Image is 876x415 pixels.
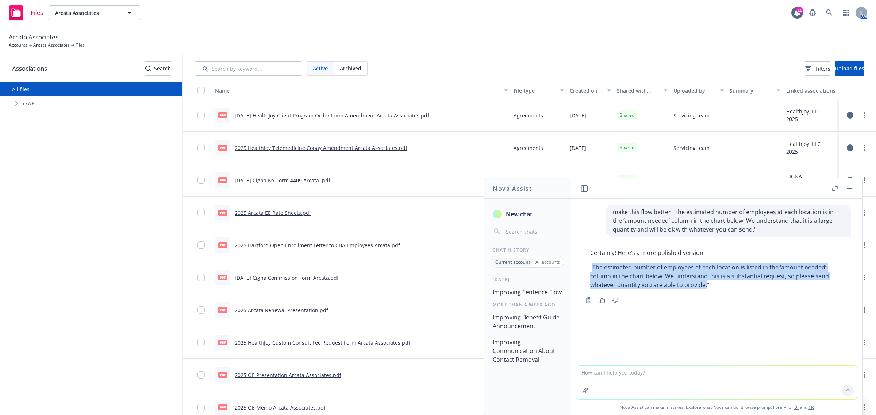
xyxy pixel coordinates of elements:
[860,371,869,379] a: more
[235,209,311,216] a: 2025 Arcata EE Rate Sheets.pdf
[490,286,565,299] button: Improving Sentence Flow
[535,259,560,265] p: All accounts
[493,184,532,193] h1: Nova Assist
[570,112,586,119] span: [DATE]
[212,82,511,99] button: Name
[671,82,727,99] button: Uploaded by
[218,404,227,410] span: pdf
[860,241,869,249] a: more
[860,273,869,282] a: more
[860,176,869,185] a: more
[504,210,532,218] span: New chat
[808,404,814,410] a: TR
[860,111,869,120] a: more
[786,148,821,155] div: 2025
[197,177,205,184] input: Toggle Row Selected
[218,242,227,248] span: pdf
[835,65,864,72] span: Upload files
[786,115,821,123] div: 2025
[235,177,330,184] a: [DATE] Cigna NY Form 4409 Arcata .pdf
[860,208,869,217] a: more
[235,372,341,379] a: 2025 OE Presentation Arcata Associates.pdf
[313,65,328,72] span: Active
[786,87,837,94] div: Linked associations
[197,404,205,411] input: Toggle Row Selected
[590,263,844,289] p: "The estimated number of employees at each location is listed in the ‘amount needed’ column in th...
[49,5,140,20] button: Arcata Associates
[613,207,844,234] p: make this flow better "The estimated number of employees at each location is in the ‘amount neede...
[514,87,556,94] div: File type
[218,177,227,183] span: pdf
[235,339,410,346] a: 2025 HealthJoy Custom Consult Fee Request Form Arcata Associates.pdf
[197,339,205,346] input: Toggle Row Selected
[796,7,803,13] div: 11
[145,61,171,76] button: SearchSearch
[22,101,35,106] span: Year
[805,65,830,73] span: Filters
[495,259,530,265] p: Current account
[609,295,621,305] button: Thumbs down
[235,307,328,314] a: 2025 Arcata Renewal Presentation.pdf
[215,87,500,94] div: Name
[197,209,205,216] input: Toggle Row Selected
[805,61,830,76] button: Filters
[235,404,326,411] a: 2025 OE Memo Arcata Associates.pdf
[822,5,837,20] a: Search
[6,3,46,23] a: Files
[235,274,339,281] a: [DATE] Cigna Commission Form Arcata.pdf
[514,144,543,152] span: Agreements
[614,82,671,99] button: Shared with client
[860,306,869,314] a: more
[860,338,869,347] a: more
[197,241,205,249] input: Toggle Row Selected
[31,10,43,16] span: Files
[570,144,586,152] span: [DATE]
[620,144,634,151] span: Shared
[590,248,844,257] p: Certainly! Here’s a more polished version:
[504,226,562,237] input: Search chats
[839,5,853,20] a: Switch app
[235,112,429,119] a: [DATE] HealthJoy Client Program Order Form Amendment Arcata Associates.pdf
[340,65,361,72] span: Archived
[786,108,821,115] div: HealthJoy, LLC
[574,400,860,415] span: Nova Assist can make mistakes. Explore what Nova can do: Browse prompt library for and
[197,112,205,119] input: Toggle Row Selected
[673,144,710,152] span: Servicing team
[195,61,302,76] input: Search by keyword...
[730,87,772,94] div: Summary
[197,371,205,379] input: Toggle Row Selected
[585,297,592,303] svg: Copy to clipboard
[9,42,27,49] a: Accounts
[860,143,869,152] a: more
[0,96,182,111] div: Tree Example
[145,66,151,71] svg: Search
[673,177,710,184] span: Servicing team
[33,42,70,49] a: Arcata Associates
[673,87,716,94] div: Uploaded by
[197,274,205,281] input: Toggle Row Selected
[570,177,586,184] span: [DATE]
[835,61,864,76] button: Upload files
[794,404,799,410] a: BI
[218,275,227,280] span: pdf
[484,247,571,253] div: Chat History
[55,9,118,17] span: Arcata Associates
[76,42,85,49] span: Files
[235,144,407,151] a: 2025 HealthJoy Telemedicine Copay Amendment Arcata Associates.pdf
[786,140,821,148] div: HealthJoy, LLC
[484,276,571,283] div: [DATE]
[815,65,830,73] span: Filters
[218,112,227,118] span: pdf
[490,207,565,221] button: New chat
[805,5,820,20] a: Report a Bug
[12,64,47,73] span: Associations
[218,210,227,215] span: pdf
[511,82,567,99] button: File type
[197,306,205,314] input: Toggle Row Selected
[12,86,30,93] a: All files
[617,87,660,94] div: Shared with client
[235,242,400,249] a: 2025 Hartford Open Enrollment Letter to CBA Employees Arcata.pdf
[570,87,603,94] div: Created on
[673,112,710,119] span: Servicing team
[620,177,634,183] span: Shared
